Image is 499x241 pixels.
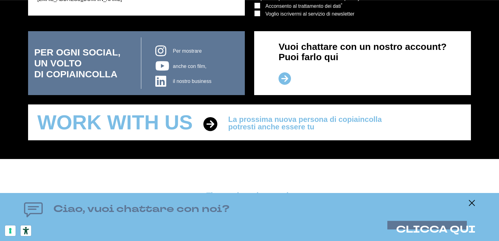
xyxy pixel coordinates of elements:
[265,3,342,9] span: Acconsento al trattamento dei dati
[136,37,243,89] div: Menu pagina
[28,104,471,140] a: Work with us La prossima nuova persona di copiaincollapotresti anche essere tu
[279,41,447,85] p: Vuoi chattare con un nostro account? Puoi farlo qui
[173,64,206,69] span: anche con film,
[34,47,132,80] p: PER OGNI SOCIAL, UN VOLTO DI COPIAINCOLLA
[228,116,382,131] span: La prossima nuova persona di copiaincolla potresti anche essere tu
[21,225,31,236] button: Strumenti di accessibilità
[254,31,471,95] a: Vuoi chattare con un nostro account?Puoi farlo qui
[254,23,361,31] p: Campi obbligatori
[152,74,239,89] a: il nostro business
[53,202,230,216] h4: Ciao, vuoi chattare con noi?
[396,223,476,236] span: CLICCA QUI
[173,79,211,84] span: il nostro business
[37,111,193,134] span: Work with us
[152,59,239,74] a: anche con film,
[265,11,354,17] span: Voglio iscrivermi al servizio di newsletter
[173,48,201,54] span: Per mostrare
[396,224,476,235] button: CLICCA QUI
[152,44,239,59] a: Per mostrare
[28,190,471,201] h5: Ti aspettiamo in agenzia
